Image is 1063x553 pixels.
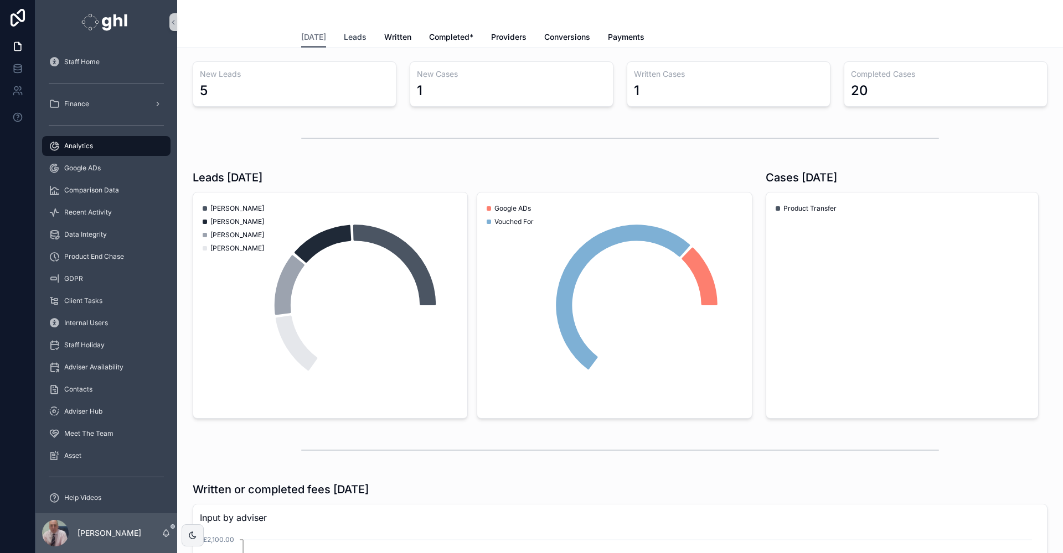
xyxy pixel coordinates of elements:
[494,217,534,226] span: Vouched For
[64,100,89,108] span: Finance
[484,199,745,411] div: chart
[344,32,367,43] span: Leads
[42,136,171,156] a: Analytics
[42,357,171,377] a: Adviser Availability
[608,27,644,49] a: Payments
[42,488,171,508] a: Help Videos
[200,69,389,80] h3: New Leads
[64,451,81,460] span: Asset
[851,69,1040,80] h3: Completed Cases
[384,32,411,43] span: Written
[494,204,531,213] span: Google ADs
[42,158,171,178] a: Google ADs
[42,225,171,244] a: Data Integrity
[491,32,527,43] span: Providers
[634,82,639,100] div: 1
[210,244,264,253] span: [PERSON_NAME]
[42,401,171,421] a: Adviser Hub
[64,341,105,349] span: Staff Holiday
[35,44,177,513] div: scrollable content
[203,535,234,544] tspan: £2,100.00
[64,164,101,173] span: Google ADs
[64,186,119,195] span: Comparison Data
[193,170,262,185] h1: Leads [DATE]
[851,82,868,100] div: 20
[64,58,100,66] span: Staff Home
[64,230,107,239] span: Data Integrity
[42,335,171,355] a: Staff Holiday
[773,199,1031,411] div: chart
[200,511,1040,524] span: Input by adviser
[783,204,837,213] span: Product Transfer
[81,13,131,31] img: App logo
[64,363,123,372] span: Adviser Availability
[42,446,171,466] a: Asset
[200,199,461,411] div: chart
[64,493,101,502] span: Help Videos
[78,528,141,539] p: [PERSON_NAME]
[64,142,93,150] span: Analytics
[42,180,171,200] a: Comparison Data
[64,385,92,394] span: Contacts
[42,202,171,222] a: Recent Activity
[42,94,171,114] a: Finance
[429,32,473,43] span: Completed*
[64,296,102,305] span: Client Tasks
[544,32,590,43] span: Conversions
[344,27,367,49] a: Leads
[544,27,590,49] a: Conversions
[42,291,171,311] a: Client Tasks
[200,82,208,100] div: 5
[42,247,171,267] a: Product End Chase
[42,379,171,399] a: Contacts
[766,170,837,185] h1: Cases [DATE]
[64,429,113,438] span: Meet The Team
[64,407,102,416] span: Adviser Hub
[42,52,171,72] a: Staff Home
[417,69,606,80] h3: New Cases
[193,482,369,497] h1: Written or completed fees [DATE]
[210,204,264,213] span: [PERSON_NAME]
[210,217,264,226] span: [PERSON_NAME]
[301,27,326,48] a: [DATE]
[429,27,473,49] a: Completed*
[210,231,264,239] span: [PERSON_NAME]
[608,32,644,43] span: Payments
[634,69,823,80] h3: Written Cases
[384,27,411,49] a: Written
[42,424,171,444] a: Meet The Team
[491,27,527,49] a: Providers
[64,319,108,327] span: Internal Users
[64,252,124,261] span: Product End Chase
[417,82,422,100] div: 1
[42,313,171,333] a: Internal Users
[64,274,83,283] span: GDPR
[42,269,171,289] a: GDPR
[64,208,112,217] span: Recent Activity
[301,32,326,43] span: [DATE]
